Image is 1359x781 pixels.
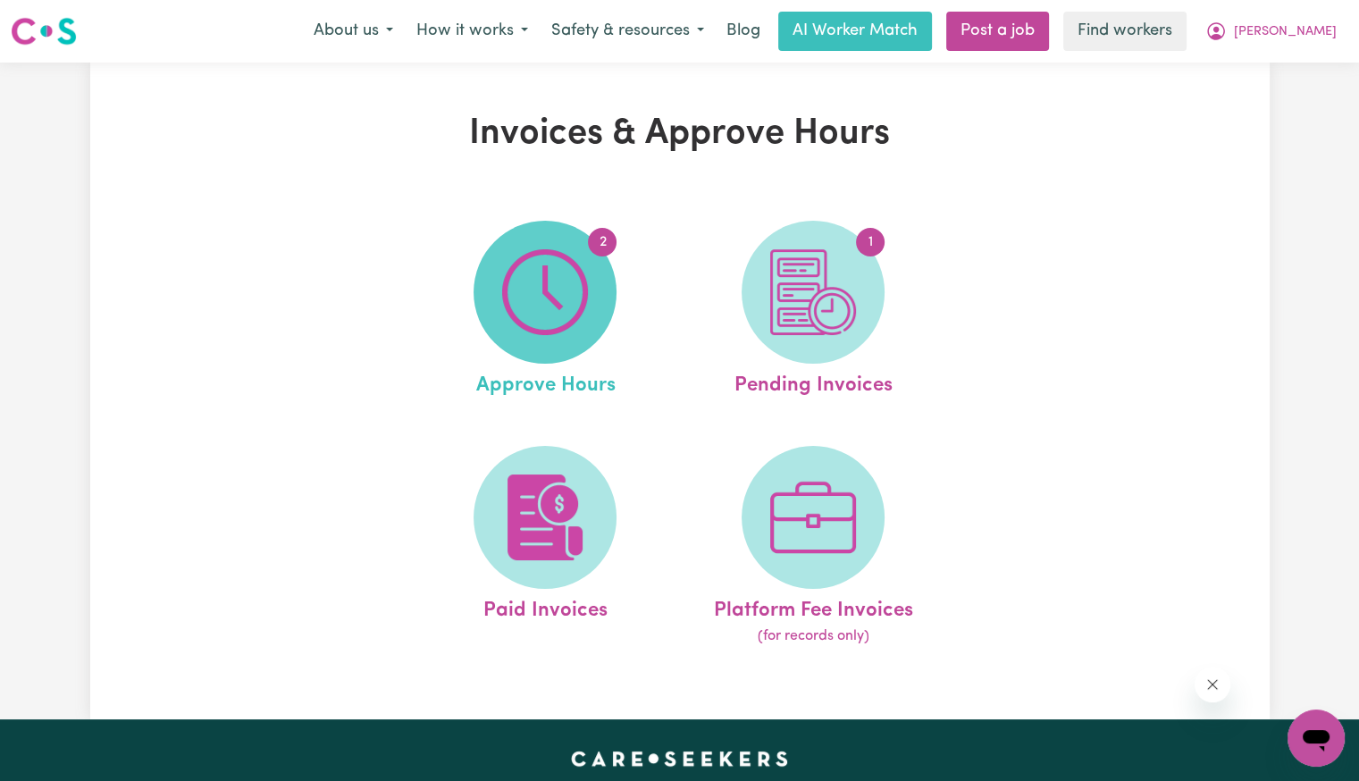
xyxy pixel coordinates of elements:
span: Approve Hours [475,364,615,401]
span: Pending Invoices [734,364,893,401]
button: My Account [1194,13,1348,50]
iframe: Close message [1195,667,1230,702]
span: Paid Invoices [483,589,608,626]
a: Pending Invoices [684,221,942,401]
a: Careseekers home page [571,752,788,766]
a: Post a job [946,12,1049,51]
a: Find workers [1063,12,1187,51]
a: Platform Fee Invoices(for records only) [684,446,942,648]
a: Blog [716,12,771,51]
h1: Invoices & Approve Hours [298,113,1062,155]
a: Paid Invoices [416,446,674,648]
img: Careseekers logo [11,15,77,47]
span: Platform Fee Invoices [714,589,913,626]
span: [PERSON_NAME] [1234,22,1337,42]
a: Careseekers logo [11,11,77,52]
a: Approve Hours [416,221,674,401]
span: 2 [588,228,617,256]
span: Need any help? [11,13,108,27]
iframe: Button to launch messaging window [1288,710,1345,767]
button: Safety & resources [540,13,716,50]
button: How it works [405,13,540,50]
a: AI Worker Match [778,12,932,51]
span: (for records only) [758,626,869,647]
span: 1 [856,228,885,256]
button: About us [302,13,405,50]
